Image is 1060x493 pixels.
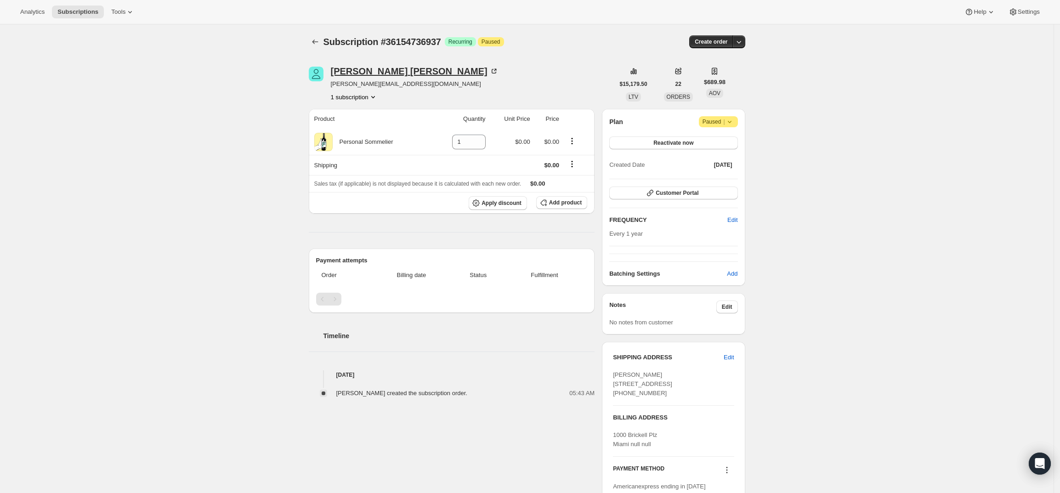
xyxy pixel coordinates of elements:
span: ORDERS [667,94,690,100]
h3: PAYMENT METHOD [613,465,664,477]
span: Customer Portal [656,189,698,197]
th: Unit Price [488,109,533,129]
button: Edit [716,300,738,313]
span: [PERSON_NAME] created the subscription order. [336,390,467,397]
span: Status [455,271,502,280]
button: Product actions [331,92,378,102]
span: 22 [675,80,681,88]
div: Personal Sommelier [333,137,393,147]
button: Reactivate now [609,136,737,149]
button: [DATE] [709,159,738,171]
span: Tools [111,8,125,16]
button: Settings [1003,6,1045,18]
span: Apply discount [482,199,521,207]
span: Fulfillment [507,271,582,280]
h6: Batching Settings [609,269,727,278]
span: [DATE] [714,161,732,169]
span: 05:43 AM [569,389,595,398]
h2: FREQUENCY [609,215,727,225]
button: Help [959,6,1001,18]
th: Shipping [309,155,433,175]
button: Add product [536,196,587,209]
span: Recurring [448,38,472,45]
th: Order [316,265,371,285]
span: [PERSON_NAME] [STREET_ADDRESS] [PHONE_NUMBER] [613,371,672,397]
span: $15,179.50 [620,80,647,88]
span: Edit [722,303,732,311]
div: [PERSON_NAME] [PERSON_NAME] [331,67,499,76]
th: Product [309,109,433,129]
button: Subscriptions [52,6,104,18]
span: Edit [724,353,734,362]
div: Open Intercom Messenger [1029,453,1051,475]
button: 22 [670,78,687,91]
span: Paused [482,38,500,45]
span: $689.98 [704,78,726,87]
span: Paused [703,117,734,126]
span: No notes from customer [609,319,673,326]
span: Subscriptions [57,8,98,16]
h2: Timeline [323,331,595,340]
nav: Pagination [316,293,588,306]
span: 1000 Brickell Plz Miami null null [613,431,657,448]
span: Add product [549,199,582,206]
span: | [723,118,725,125]
span: LTV [629,94,638,100]
span: Mike Demaio [309,67,323,81]
span: Help [974,8,986,16]
button: Edit [718,350,739,365]
h4: [DATE] [309,370,595,380]
button: Analytics [15,6,50,18]
button: Edit [722,213,743,227]
span: Subscription #36154736937 [323,37,441,47]
h3: SHIPPING ADDRESS [613,353,724,362]
span: Analytics [20,8,45,16]
span: Reactivate now [653,139,693,147]
span: $0.00 [544,162,559,169]
h2: Plan [609,117,623,126]
h2: Payment attempts [316,256,588,265]
span: Billing date [374,271,449,280]
span: $0.00 [515,138,530,145]
button: Tools [106,6,140,18]
span: Create order [695,38,727,45]
button: Product actions [565,136,579,146]
button: $15,179.50 [614,78,653,91]
span: Sales tax (if applicable) is not displayed because it is calculated with each new order. [314,181,521,187]
span: $0.00 [530,180,545,187]
span: Add [727,269,737,278]
button: Customer Portal [609,187,737,199]
span: Edit [727,215,737,225]
h3: BILLING ADDRESS [613,413,734,422]
button: Apply discount [469,196,527,210]
th: Quantity [433,109,488,129]
th: Price [533,109,562,129]
h3: Notes [609,300,716,313]
button: Shipping actions [565,159,579,169]
span: $0.00 [544,138,559,145]
button: Add [721,266,743,281]
button: Create order [689,35,733,48]
span: AOV [709,90,720,96]
img: product img [314,133,333,151]
button: Subscriptions [309,35,322,48]
span: Created Date [609,160,645,170]
span: [PERSON_NAME][EMAIL_ADDRESS][DOMAIN_NAME] [331,79,499,89]
span: Every 1 year [609,230,643,237]
span: Settings [1018,8,1040,16]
